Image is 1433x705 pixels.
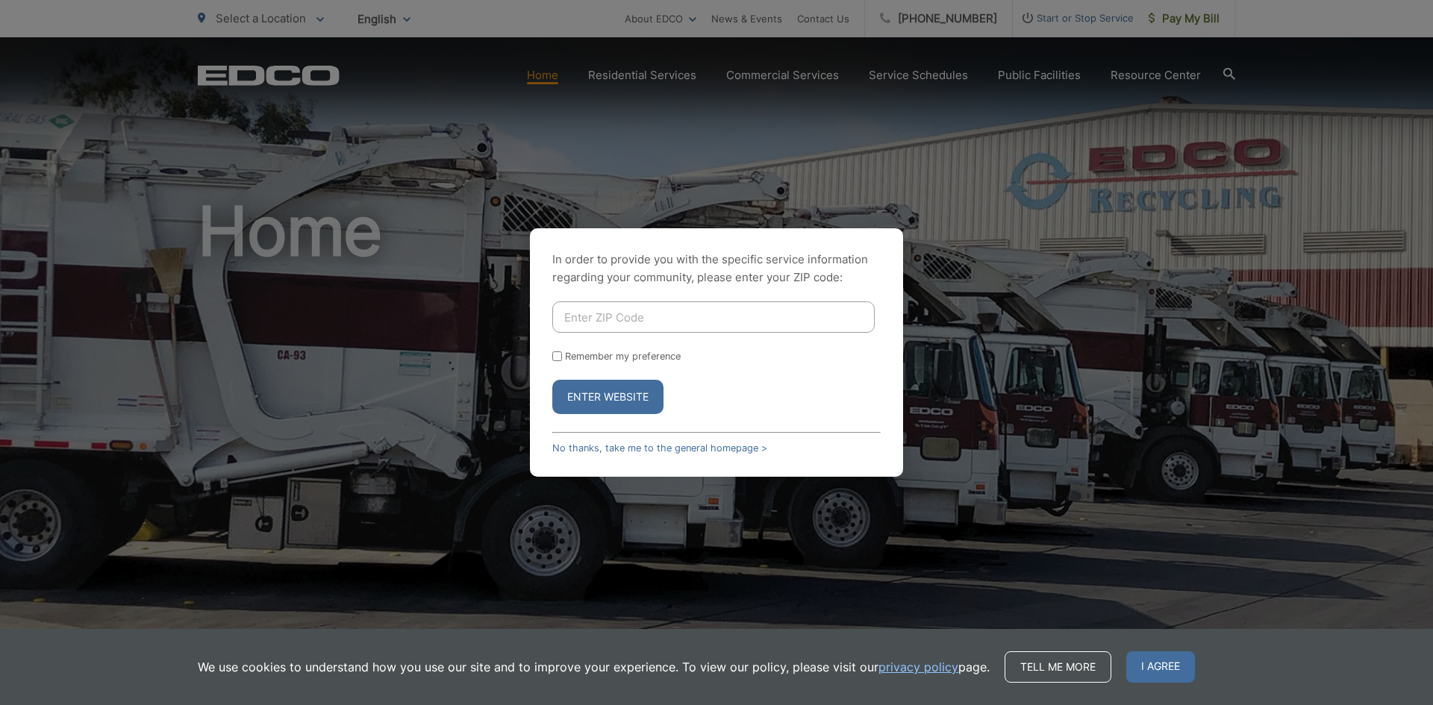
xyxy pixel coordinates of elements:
[878,658,958,676] a: privacy policy
[552,301,875,333] input: Enter ZIP Code
[1126,651,1195,683] span: I agree
[198,658,990,676] p: We use cookies to understand how you use our site and to improve your experience. To view our pol...
[565,351,681,362] label: Remember my preference
[1005,651,1111,683] a: Tell me more
[552,251,881,286] p: In order to provide you with the specific service information regarding your community, please en...
[552,442,767,454] a: No thanks, take me to the general homepage >
[552,380,664,414] button: Enter Website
